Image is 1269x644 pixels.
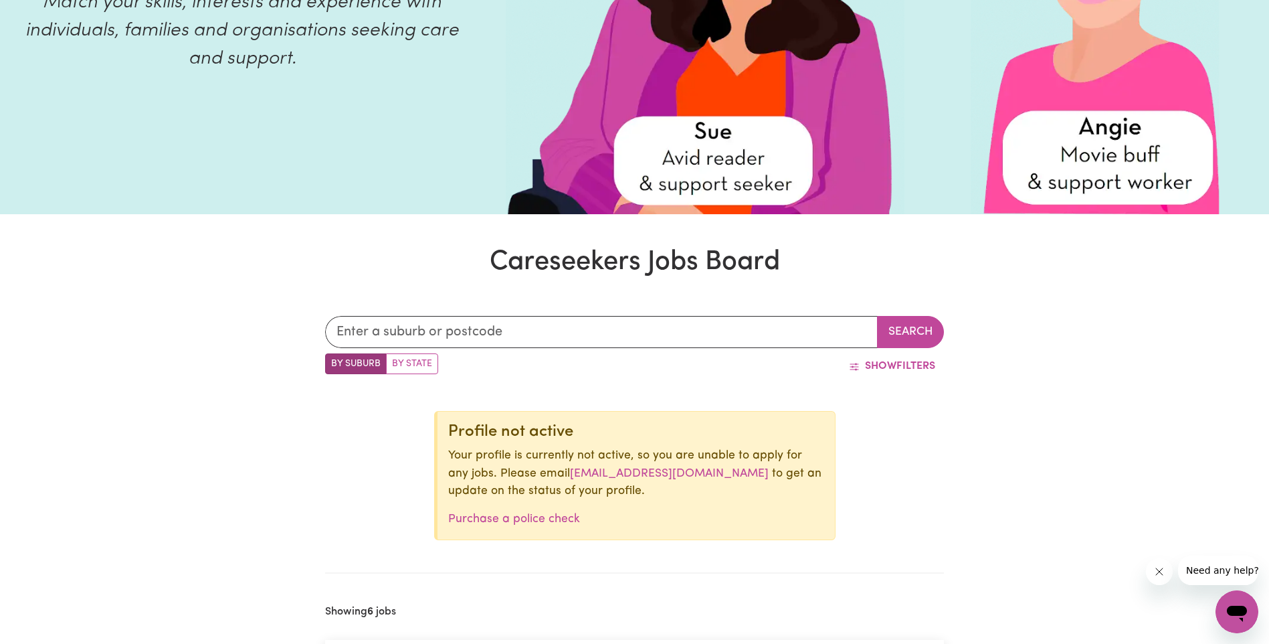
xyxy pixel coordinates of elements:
[448,513,580,525] a: Purchase a police check
[1146,558,1173,585] iframe: Close message
[386,353,438,374] label: Search by state
[325,606,396,619] h2: Showing jobs
[325,353,387,374] label: Search by suburb/post code
[448,422,824,442] div: Profile not active
[877,316,944,348] button: Search
[8,9,81,20] span: Need any help?
[448,447,824,500] p: Your profile is currently not active, so you are unable to apply for any jobs. Please email to ge...
[1178,556,1258,585] iframe: Message from company
[367,607,373,617] b: 6
[570,468,769,479] a: [EMAIL_ADDRESS][DOMAIN_NAME]
[840,353,944,379] button: ShowFilters
[1215,590,1258,633] iframe: Button to launch messaging window
[325,316,878,348] input: Enter a suburb or postcode
[865,361,896,372] span: Show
